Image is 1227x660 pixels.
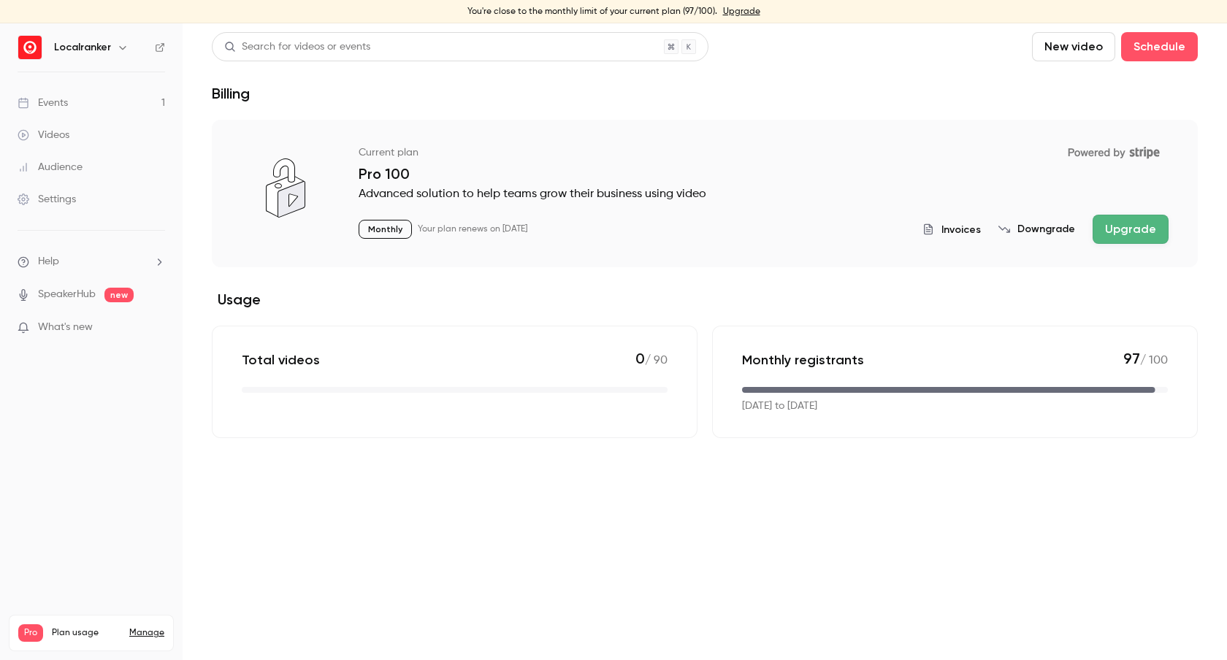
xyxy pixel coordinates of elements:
[18,254,165,269] li: help-dropdown-opener
[18,36,42,59] img: Localranker
[212,85,250,102] h1: Billing
[1123,350,1140,367] span: 97
[723,6,760,18] a: Upgrade
[418,223,527,235] p: Your plan renews on [DATE]
[742,399,817,414] p: [DATE] to [DATE]
[104,288,134,302] span: new
[52,627,121,639] span: Plan usage
[129,627,164,639] a: Manage
[1093,215,1169,244] button: Upgrade
[359,145,418,160] p: Current plan
[998,222,1075,237] button: Downgrade
[359,220,412,239] p: Monthly
[941,222,981,237] span: Invoices
[18,192,76,207] div: Settings
[742,351,864,369] p: Monthly registrants
[18,624,43,642] span: Pro
[212,291,1198,308] h2: Usage
[18,128,69,142] div: Videos
[1121,32,1198,61] button: Schedule
[359,165,1169,183] p: Pro 100
[635,350,645,367] span: 0
[38,254,59,269] span: Help
[359,185,1169,203] p: Advanced solution to help teams grow their business using video
[148,321,165,334] iframe: Noticeable Trigger
[212,120,1198,438] section: billing
[18,160,83,174] div: Audience
[224,39,370,55] div: Search for videos or events
[38,320,93,335] span: What's new
[922,222,981,237] button: Invoices
[38,287,96,302] a: SpeakerHub
[1123,350,1168,369] p: / 100
[242,351,320,369] p: Total videos
[54,40,111,55] h6: Localranker
[18,96,68,110] div: Events
[635,350,668,369] p: / 90
[1032,32,1115,61] button: New video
